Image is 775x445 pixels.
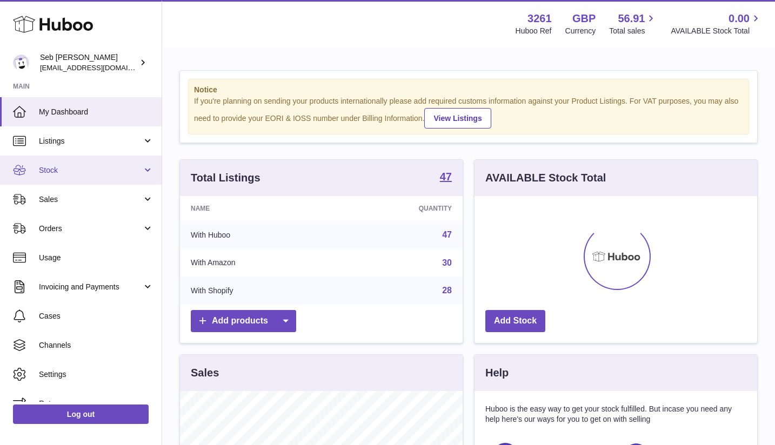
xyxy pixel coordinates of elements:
h3: Total Listings [191,171,260,185]
span: 0.00 [729,11,750,26]
p: Huboo is the easy way to get your stock fulfilled. But incase you need any help here's our ways f... [485,404,746,424]
div: Huboo Ref [516,26,552,36]
div: Seb [PERSON_NAME] [40,52,137,73]
strong: Notice [194,85,743,95]
strong: GBP [572,11,596,26]
span: [EMAIL_ADDRESS][DOMAIN_NAME] [40,63,159,72]
a: 47 [442,230,452,239]
span: Returns [39,399,153,409]
div: If you're planning on sending your products internationally please add required customs informati... [194,96,743,129]
a: 47 [440,171,452,184]
h3: Sales [191,366,219,380]
strong: 3261 [527,11,552,26]
span: Usage [39,253,153,263]
a: Log out [13,404,149,424]
span: Sales [39,194,142,205]
span: Stock [39,165,142,176]
a: View Listings [424,108,491,129]
span: Channels [39,340,153,350]
h3: Help [485,366,509,380]
span: Cases [39,311,153,321]
span: Invoicing and Payments [39,282,142,292]
div: Currency [565,26,596,36]
strong: 47 [440,171,452,182]
span: Listings [39,136,142,146]
th: Name [180,196,335,221]
th: Quantity [335,196,463,221]
a: 0.00 AVAILABLE Stock Total [671,11,762,36]
span: Orders [39,224,142,234]
a: 30 [442,258,452,267]
td: With Huboo [180,221,335,249]
a: Add products [191,310,296,332]
span: My Dashboard [39,107,153,117]
span: Total sales [609,26,657,36]
a: Add Stock [485,310,545,332]
span: Settings [39,369,153,380]
span: AVAILABLE Stock Total [671,26,762,36]
a: 28 [442,286,452,295]
a: 56.91 Total sales [609,11,657,36]
td: With Shopify [180,277,335,305]
h3: AVAILABLE Stock Total [485,171,606,185]
span: 56.91 [618,11,645,26]
td: With Amazon [180,249,335,277]
img: ecom@bravefoods.co.uk [13,55,29,71]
